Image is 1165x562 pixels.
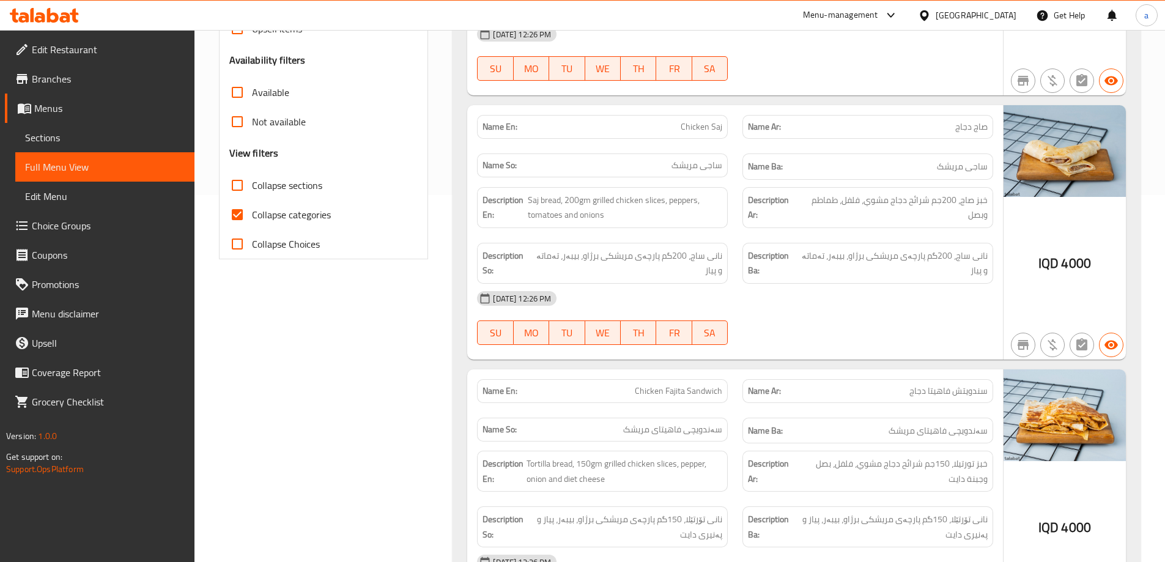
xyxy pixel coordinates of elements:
[585,56,621,81] button: WE
[1011,68,1035,93] button: Not branch specific item
[534,248,722,278] span: نانی ساج، 200گم پارچەی مریشکی برژاو، بیبەر، تەماتە و پیاز
[955,120,988,133] span: صاج دجاج
[252,114,306,129] span: Not available
[477,320,513,345] button: SU
[1070,68,1094,93] button: Not has choices
[519,60,544,78] span: MO
[590,60,616,78] span: WE
[692,56,728,81] button: SA
[528,193,722,223] span: Saj bread, 200gm grilled chicken slices, peppers, tomatoes and onions
[5,94,194,123] a: Menus
[483,193,525,223] strong: Description En:
[554,324,580,342] span: TU
[549,320,585,345] button: TU
[748,423,783,438] strong: Name Ba:
[38,428,57,444] span: 1.0.0
[748,456,795,486] strong: Description Ar:
[5,64,194,94] a: Branches
[748,159,783,174] strong: Name Ba:
[623,423,722,436] span: سەندویچی فاهیتای مریشک
[252,237,320,251] span: Collapse Choices
[1038,516,1059,539] span: IQD
[32,277,185,292] span: Promotions
[803,8,878,23] div: Menu-management
[25,189,185,204] span: Edit Menu
[6,449,62,465] span: Get support on:
[483,60,508,78] span: SU
[621,56,656,81] button: TH
[937,159,988,174] span: ساجی مریشک
[488,293,556,305] span: [DATE] 12:26 PM
[1061,251,1091,275] span: 4000
[590,324,616,342] span: WE
[514,56,549,81] button: MO
[252,178,322,193] span: Collapse sections
[626,324,651,342] span: TH
[635,385,722,397] span: Chicken Fajita Sandwich
[889,423,988,438] span: سەندویچی فاهیتای مریشک
[5,387,194,416] a: Grocery Checklist
[1040,333,1065,357] button: Purchased item
[6,428,36,444] span: Version:
[483,120,517,133] strong: Name En:
[34,101,185,116] span: Menus
[32,248,185,262] span: Coupons
[483,159,517,172] strong: Name So:
[15,123,194,152] a: Sections
[5,270,194,299] a: Promotions
[32,42,185,57] span: Edit Restaurant
[1070,333,1094,357] button: Not has choices
[488,29,556,40] span: [DATE] 12:26 PM
[527,456,723,486] span: Tortilla bread, 150gm grilled chicken slices, pepper, onion and diet cheese
[626,60,651,78] span: TH
[681,120,722,133] span: Chicken Saj
[15,182,194,211] a: Edit Menu
[797,456,988,486] span: خبز تورتيلا، 150جم شرائح دجاج مشوي، فلفل، بصل وجبنة دايت
[1061,516,1091,539] span: 4000
[6,461,84,477] a: Support.OpsPlatform
[1144,9,1148,22] span: a
[585,320,621,345] button: WE
[909,385,988,397] span: سندويتش فاهيتا دجاج
[656,320,692,345] button: FR
[1099,333,1123,357] button: Available
[530,512,722,542] span: نانی تۆرتێلا، 150گم پارچەی مریشکی برژاو، بیبەر، پیاز و پەنیری دايت
[1040,68,1065,93] button: Purchased item
[692,320,728,345] button: SA
[796,512,988,542] span: نانی تۆرتێلا، 150گم پارچەی مریشکی برژاو، بیبەر، پیاز و پەنیری دايت
[5,299,194,328] a: Menu disclaimer
[671,159,722,172] span: ساجی مریشک
[748,385,781,397] strong: Name Ar:
[748,193,798,223] strong: Description Ar:
[25,160,185,174] span: Full Menu View
[1038,251,1059,275] span: IQD
[229,146,279,160] h3: View filters
[32,336,185,350] span: Upsell
[697,324,723,342] span: SA
[5,358,194,387] a: Coverage Report
[32,306,185,321] span: Menu disclaimer
[483,324,508,342] span: SU
[32,72,185,86] span: Branches
[661,324,687,342] span: FR
[25,130,185,145] span: Sections
[549,56,585,81] button: TU
[621,320,656,345] button: TH
[748,120,781,133] strong: Name Ar:
[748,512,793,542] strong: Description Ba:
[483,456,523,486] strong: Description En:
[32,365,185,380] span: Coverage Report
[1011,333,1035,357] button: Not branch specific item
[483,385,517,397] strong: Name En:
[748,248,797,278] strong: Description Ba:
[483,423,517,436] strong: Name So:
[656,56,692,81] button: FR
[15,152,194,182] a: Full Menu View
[801,193,988,223] span: خبز صاج، 200جم شرائح دجاج مشوي، فلفل، طماطم وبصل
[1004,105,1126,197] img: Super_Diet_Fit_%D8%B5%D8%A7%D8%AC_%D8%AF%D8%AC%D8%A7%D8%AC_H638904258039558787.jpg
[477,56,513,81] button: SU
[801,248,988,278] span: نانی ساج، 200گم پارچەی مریشکی برژاو، بیبەر، تەماتە و پیاز
[661,60,687,78] span: FR
[519,324,544,342] span: MO
[697,60,723,78] span: SA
